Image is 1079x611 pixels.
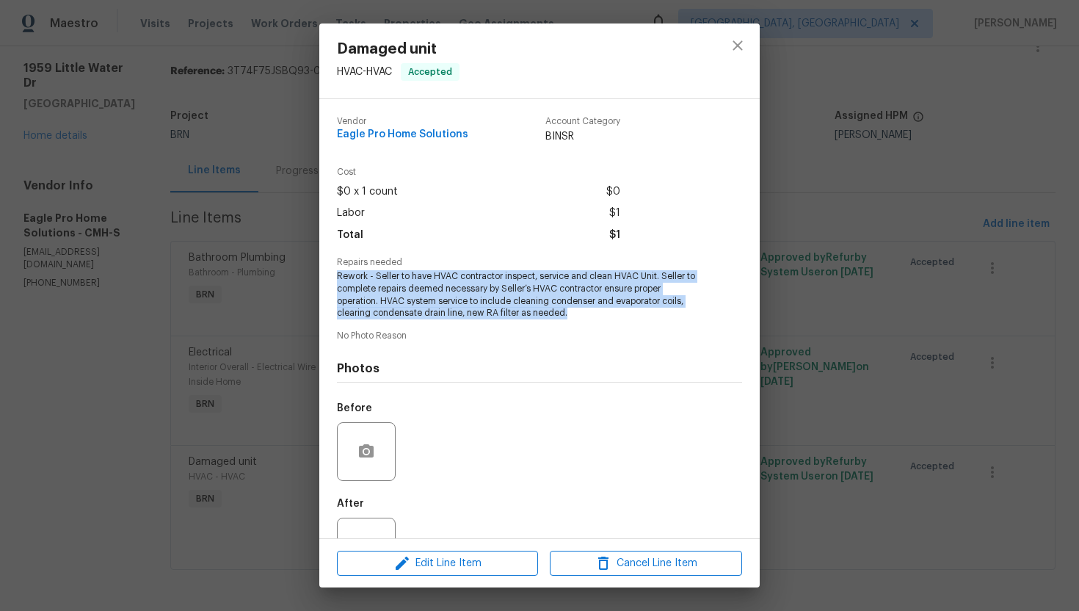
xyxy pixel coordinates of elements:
span: Accepted [402,65,458,79]
span: $1 [609,225,620,246]
span: Edit Line Item [341,554,534,573]
span: Account Category [545,117,620,126]
span: HVAC - HVAC [337,67,392,77]
button: Edit Line Item [337,551,538,576]
span: Repairs needed [337,258,742,267]
button: close [720,28,755,63]
span: Damaged unit [337,41,459,57]
span: Vendor [337,117,468,126]
button: Cancel Line Item [550,551,742,576]
span: Eagle Pro Home Solutions [337,129,468,140]
span: Total [337,225,363,246]
span: No Photo Reason [337,331,742,341]
span: $0 x 1 count [337,181,398,203]
span: BINSR [545,129,620,144]
span: $1 [609,203,620,224]
h4: Photos [337,361,742,376]
span: $0 [606,181,620,203]
h5: Before [337,403,372,413]
span: Labor [337,203,365,224]
span: Cost [337,167,620,177]
h5: After [337,499,364,509]
span: Cancel Line Item [554,554,738,573]
span: Rework - Seller to have HVAC contractor inspect, service and clean HVAC Unit. Seller to complete ... [337,270,702,319]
